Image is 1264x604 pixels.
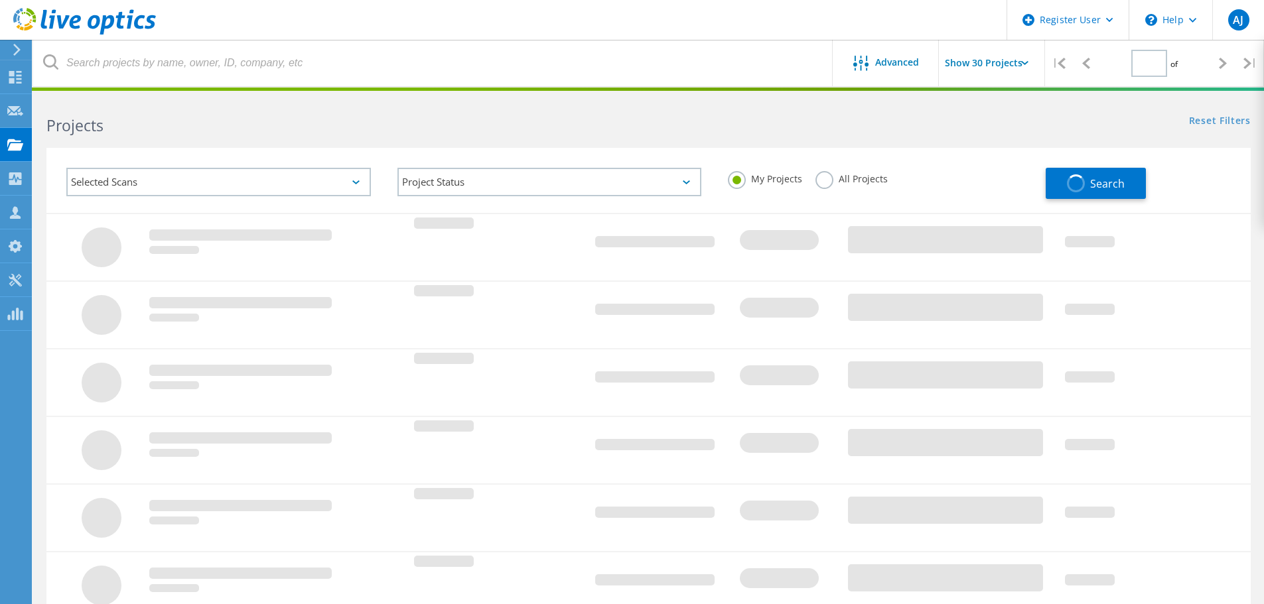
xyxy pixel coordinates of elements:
[46,115,104,136] b: Projects
[1233,15,1243,25] span: AJ
[815,171,888,184] label: All Projects
[1145,14,1157,26] svg: \n
[728,171,802,184] label: My Projects
[33,40,833,86] input: Search projects by name, owner, ID, company, etc
[875,58,919,67] span: Advanced
[1090,176,1125,191] span: Search
[1170,58,1178,70] span: of
[1237,40,1264,87] div: |
[1045,40,1072,87] div: |
[1046,168,1146,199] button: Search
[66,168,371,196] div: Selected Scans
[1189,116,1251,127] a: Reset Filters
[13,28,156,37] a: Live Optics Dashboard
[397,168,702,196] div: Project Status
